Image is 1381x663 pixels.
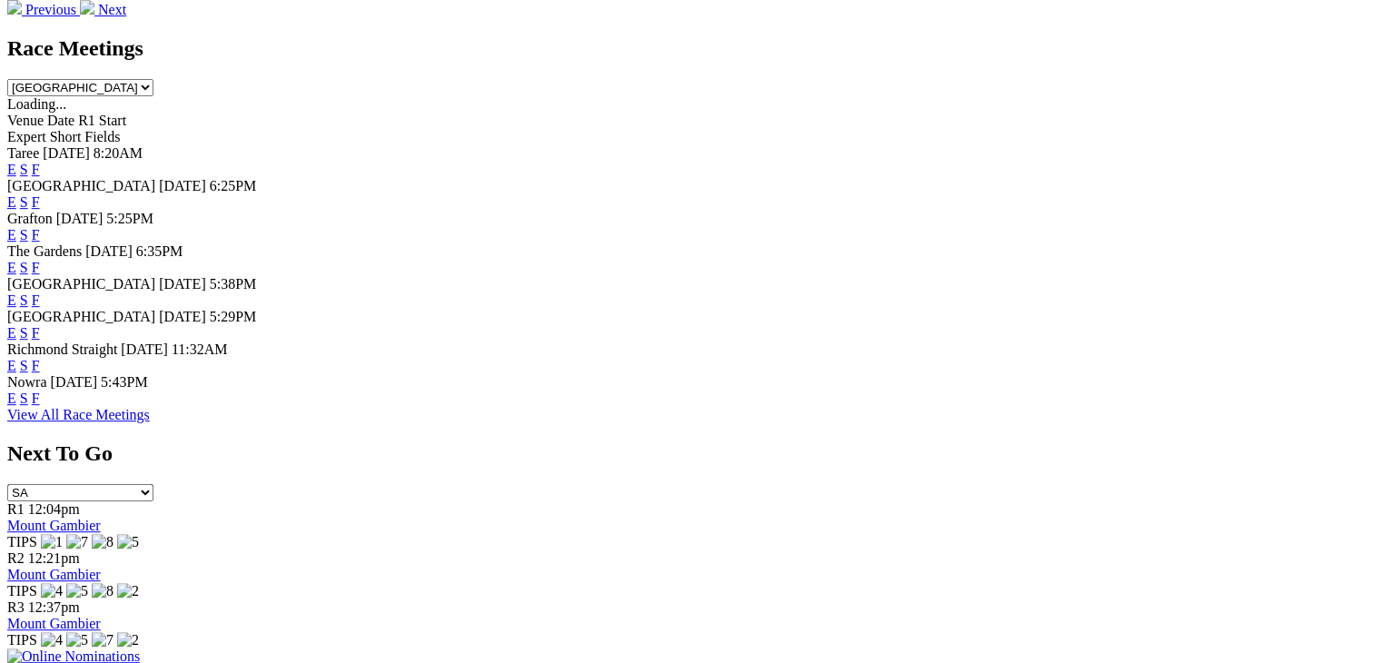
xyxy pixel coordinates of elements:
[32,391,40,406] a: F
[20,391,28,406] a: S
[210,309,257,324] span: 5:29PM
[7,391,16,406] a: E
[7,96,66,112] span: Loading...
[98,2,126,17] span: Next
[7,632,37,648] span: TIPS
[7,276,155,292] span: [GEOGRAPHIC_DATA]
[7,374,47,390] span: Nowra
[20,358,28,373] a: S
[7,211,53,226] span: Grafton
[7,309,155,324] span: [GEOGRAPHIC_DATA]
[7,518,101,533] a: Mount Gambier
[28,599,80,615] span: 12:37pm
[172,341,228,357] span: 11:32AM
[7,194,16,210] a: E
[7,36,1374,61] h2: Race Meetings
[66,534,88,550] img: 7
[7,129,46,144] span: Expert
[7,616,101,631] a: Mount Gambier
[7,583,37,599] span: TIPS
[20,325,28,341] a: S
[41,534,63,550] img: 1
[20,260,28,275] a: S
[7,243,82,259] span: The Gardens
[43,145,90,161] span: [DATE]
[117,632,139,648] img: 2
[20,292,28,308] a: S
[92,534,113,550] img: 8
[32,325,40,341] a: F
[7,145,39,161] span: Taree
[28,501,80,517] span: 12:04pm
[41,583,63,599] img: 4
[7,407,150,422] a: View All Race Meetings
[7,227,16,242] a: E
[117,534,139,550] img: 5
[121,341,168,357] span: [DATE]
[20,227,28,242] a: S
[7,113,44,128] span: Venue
[159,309,206,324] span: [DATE]
[66,583,88,599] img: 5
[32,358,40,373] a: F
[7,441,1374,466] h2: Next To Go
[56,211,104,226] span: [DATE]
[84,129,120,144] span: Fields
[210,276,257,292] span: 5:38PM
[92,632,113,648] img: 7
[66,632,88,648] img: 5
[7,292,16,308] a: E
[101,374,148,390] span: 5:43PM
[7,534,37,549] span: TIPS
[7,567,101,582] a: Mount Gambier
[7,178,155,193] span: [GEOGRAPHIC_DATA]
[7,501,25,517] span: R1
[28,550,80,566] span: 12:21pm
[7,599,25,615] span: R3
[92,583,113,599] img: 8
[50,129,82,144] span: Short
[20,194,28,210] a: S
[7,341,117,357] span: Richmond Straight
[85,243,133,259] span: [DATE]
[7,260,16,275] a: E
[7,325,16,341] a: E
[7,358,16,373] a: E
[210,178,257,193] span: 6:25PM
[32,260,40,275] a: F
[20,162,28,177] a: S
[136,243,183,259] span: 6:35PM
[117,583,139,599] img: 2
[32,227,40,242] a: F
[80,2,126,17] a: Next
[47,113,74,128] span: Date
[159,276,206,292] span: [DATE]
[94,145,143,161] span: 8:20AM
[32,162,40,177] a: F
[25,2,76,17] span: Previous
[106,211,153,226] span: 5:25PM
[32,292,40,308] a: F
[7,2,80,17] a: Previous
[78,113,126,128] span: R1 Start
[41,632,63,648] img: 4
[7,162,16,177] a: E
[51,374,98,390] span: [DATE]
[32,194,40,210] a: F
[159,178,206,193] span: [DATE]
[7,550,25,566] span: R2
